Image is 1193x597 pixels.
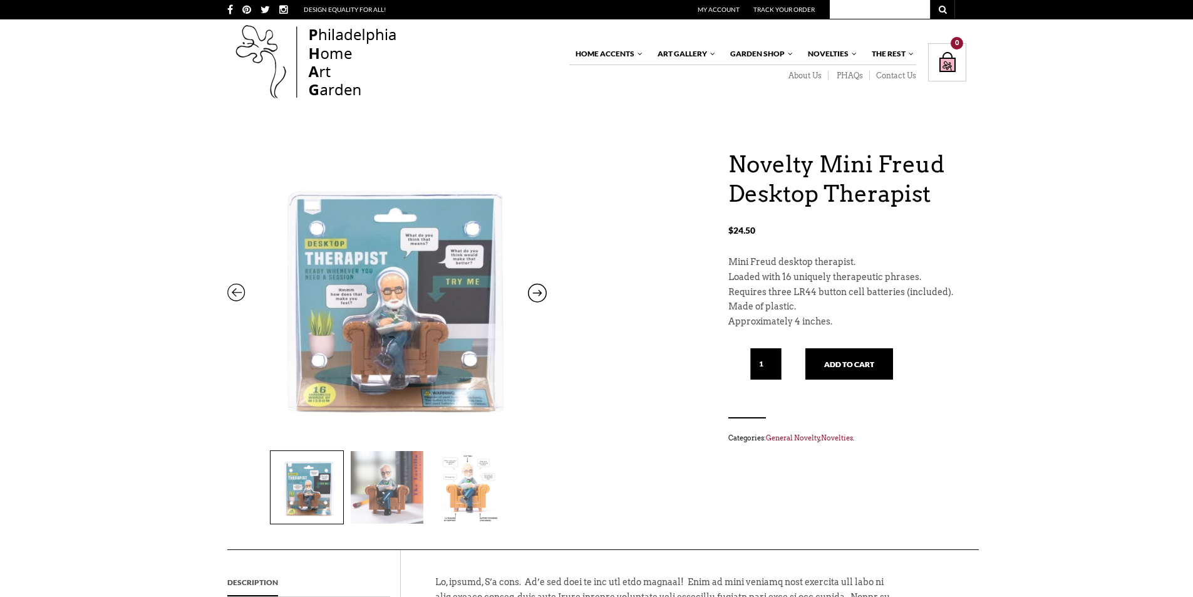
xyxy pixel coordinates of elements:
a: Novelties [821,433,853,442]
a: General Novelty [766,433,820,442]
button: Add to cart [805,348,893,380]
p: Approximately 4 inches. [728,314,966,330]
a: Art Gallery [651,43,716,65]
a: Track Your Order [753,6,815,13]
a: My Account [698,6,740,13]
p: Mini Freud desktop therapist. [728,255,966,270]
span: $ [728,225,733,236]
a: About Us [780,71,829,81]
a: Description [227,569,278,596]
a: Contact Us [870,71,916,81]
a: Novelties [802,43,858,65]
span: Categories: , . [728,431,966,445]
a: PHAQs [829,71,870,81]
h1: Novelty Mini Freud Desktop Therapist [728,150,966,209]
p: Requires three LR44 button cell batteries (included). [728,285,966,300]
p: Loaded with 16 uniquely therapeutic phrases. [728,270,966,285]
a: Garden Shop [724,43,794,65]
input: Qty [750,348,782,380]
a: The Rest [865,43,915,65]
bdi: 24.50 [728,225,755,236]
a: Home Accents [569,43,644,65]
div: 0 [951,37,963,49]
p: Made of plastic. [728,299,966,314]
